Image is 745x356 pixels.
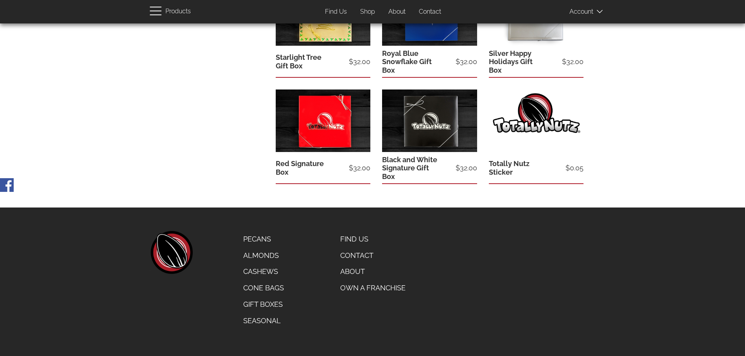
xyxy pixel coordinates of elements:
a: Royal Blue Snowflake Gift Box [382,49,432,74]
a: Silver Happy Holidays Gift Box [489,49,533,74]
a: Black and White Signature Gift Box [382,156,437,181]
a: Contact [334,247,411,264]
img: red-signature-black-background_0.jpg [276,89,370,153]
img: black-signature-black-background_0.jpg [382,89,477,153]
a: Starlight Tree Gift Box [276,53,321,70]
a: home [150,231,193,274]
a: Gift Boxes [237,296,290,313]
a: Red Signature Box [276,159,324,176]
a: Pecans [237,231,290,247]
a: Totally Nutz Sticker [489,159,530,176]
a: Find Us [334,231,411,247]
a: Cashews [237,263,290,280]
a: Find Us [319,4,353,20]
a: Shop [354,4,381,20]
a: Almonds [237,247,290,264]
a: About [334,263,411,280]
span: Products [165,6,191,17]
a: About [382,4,411,20]
a: Cone Bags [237,280,290,296]
a: Seasonal [237,313,290,329]
a: Own a Franchise [334,280,411,296]
a: Contact [413,4,447,20]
